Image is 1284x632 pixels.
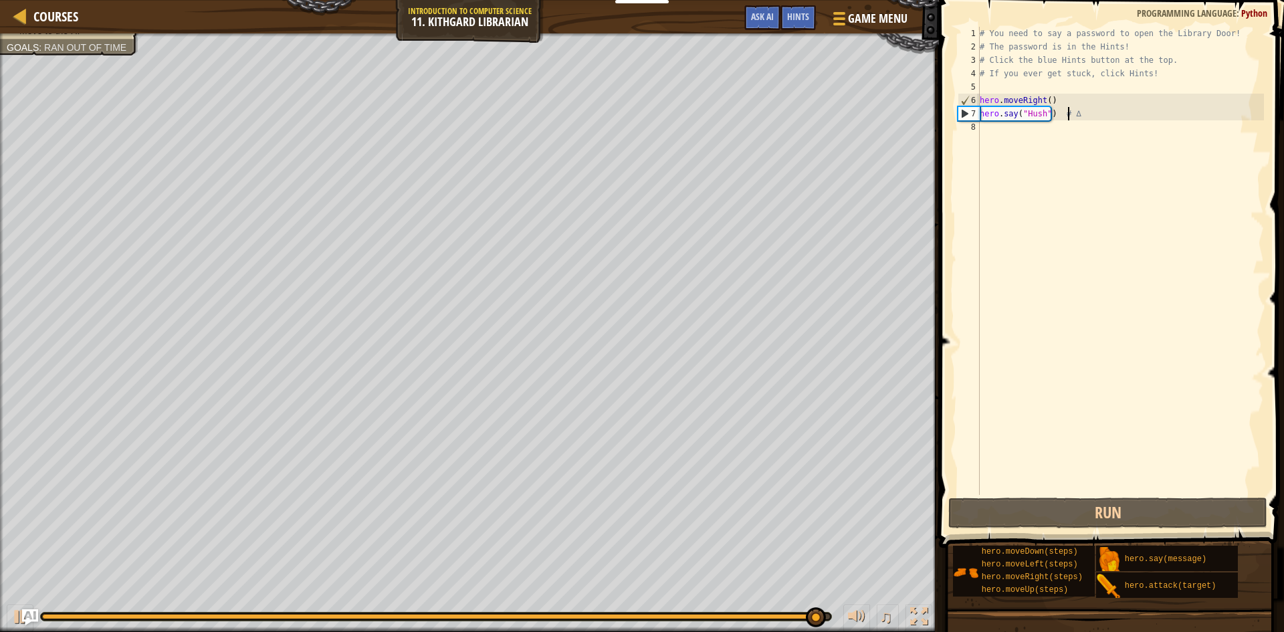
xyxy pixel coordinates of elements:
span: Ran out of time [44,42,126,53]
div: 1 [958,27,980,40]
span: hero.say(message) [1125,554,1206,564]
span: hero.moveUp(steps) [982,585,1069,595]
a: Courses [27,7,78,25]
img: portrait.png [1096,547,1121,572]
button: Toggle fullscreen [905,605,932,632]
button: Game Menu [823,5,916,37]
span: Python [1241,7,1267,19]
span: hero.attack(target) [1125,581,1216,591]
span: : [39,42,44,53]
button: Ask AI [22,609,38,625]
button: Adjust volume [843,605,870,632]
div: 3 [958,54,980,67]
span: hero.moveLeft(steps) [982,560,1078,569]
button: Ctrl + P: Play [7,605,33,632]
button: Ask AI [744,5,780,30]
span: ♫ [879,607,893,627]
span: Ask AI [751,10,774,23]
div: 8 [958,120,980,134]
span: : [1237,7,1241,19]
button: ♫ [877,605,899,632]
button: Run [948,498,1267,528]
div: 2 [958,40,980,54]
span: hero.moveDown(steps) [982,547,1078,556]
span: Game Menu [848,10,907,27]
span: Goals [7,42,39,53]
span: Courses [33,7,78,25]
div: 4 [958,67,980,80]
div: 6 [958,94,980,107]
img: portrait.png [953,560,978,585]
div: 5 [958,80,980,94]
img: portrait.png [1096,574,1121,599]
span: hero.moveRight(steps) [982,572,1083,582]
span: Programming language [1137,7,1237,19]
span: Hints [787,10,809,23]
div: 7 [958,107,980,120]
